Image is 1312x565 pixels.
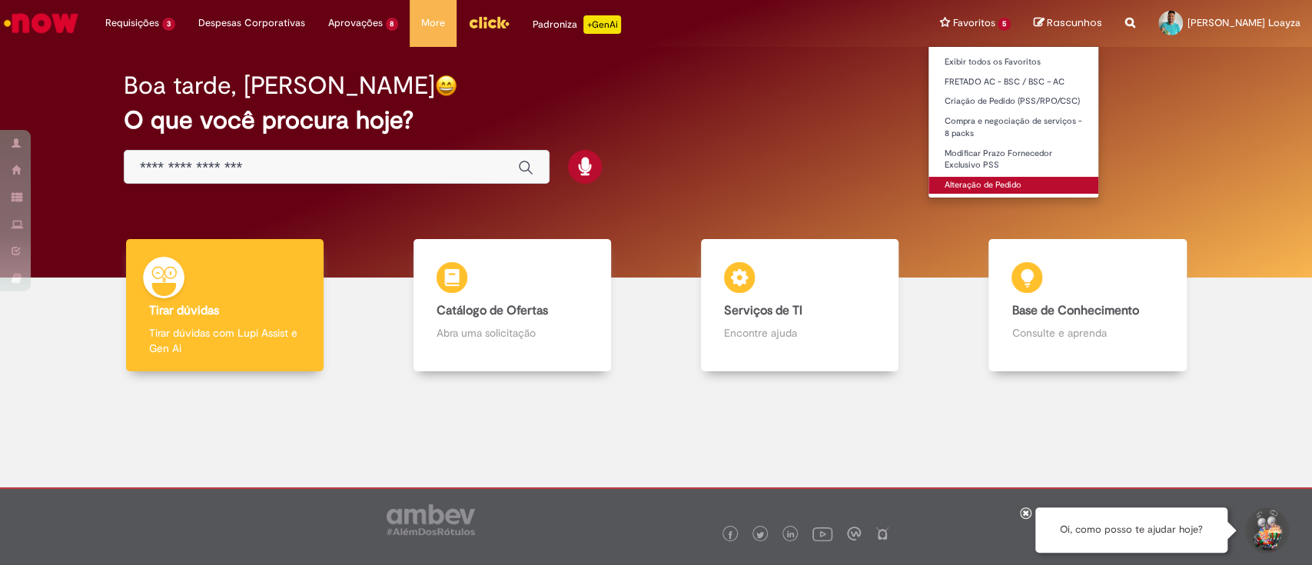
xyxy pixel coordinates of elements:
span: Aprovações [328,15,383,31]
b: Base de Conhecimento [1011,303,1138,318]
button: Iniciar Conversa de Suporte [1243,507,1289,553]
span: Requisições [105,15,159,31]
a: Modificar Prazo Fornecedor Exclusivo PSS [928,145,1098,174]
b: Tirar dúvidas [149,303,219,318]
span: Rascunhos [1047,15,1102,30]
p: Consulte e aprenda [1011,325,1163,341]
img: logo_footer_ambev_rotulo_gray.png [387,504,475,535]
div: Oi, como posso te ajudar hoje? [1035,507,1227,553]
ul: Favoritos [928,46,1099,198]
a: Alteração de Pedido [928,177,1098,194]
div: Padroniza [533,15,621,34]
span: [PERSON_NAME] Loayza [1187,16,1300,29]
span: Despesas Corporativas [198,15,305,31]
a: Criação de Pedido (PSS/RPO/CSC) [928,93,1098,110]
span: More [421,15,445,31]
img: logo_footer_facebook.png [726,531,734,539]
a: Compra e negociação de serviços - 8 packs [928,113,1098,141]
span: 5 [998,18,1011,31]
a: Serviços de TI Encontre ajuda [656,239,944,372]
a: Catálogo de Ofertas Abra uma solicitação [368,239,656,372]
p: Tirar dúvidas com Lupi Assist e Gen Ai [149,325,301,356]
img: logo_footer_youtube.png [812,523,832,543]
img: happy-face.png [435,75,457,97]
span: 3 [162,18,175,31]
span: Favoritos [952,15,995,31]
img: click_logo_yellow_360x200.png [468,11,510,34]
img: ServiceNow [2,8,81,38]
a: Exibir todos os Favoritos [928,54,1098,71]
b: Serviços de TI [724,303,802,318]
a: Rascunhos [1034,16,1102,31]
img: logo_footer_linkedin.png [787,530,795,540]
img: logo_footer_twitter.png [756,531,764,539]
a: Tirar dúvidas Tirar dúvidas com Lupi Assist e Gen Ai [81,239,368,372]
a: FRETADO AC - BSC / BSC – AC [928,74,1098,91]
h2: Boa tarde, [PERSON_NAME] [124,72,435,99]
b: Catálogo de Ofertas [437,303,548,318]
p: Encontre ajuda [724,325,875,341]
a: Base de Conhecimento Consulte e aprenda [944,239,1231,372]
p: +GenAi [583,15,621,34]
img: logo_footer_naosei.png [875,527,889,540]
h2: O que você procura hoje? [124,107,1188,134]
p: Abra uma solicitação [437,325,588,341]
img: logo_footer_workplace.png [847,527,861,540]
span: 8 [386,18,399,31]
